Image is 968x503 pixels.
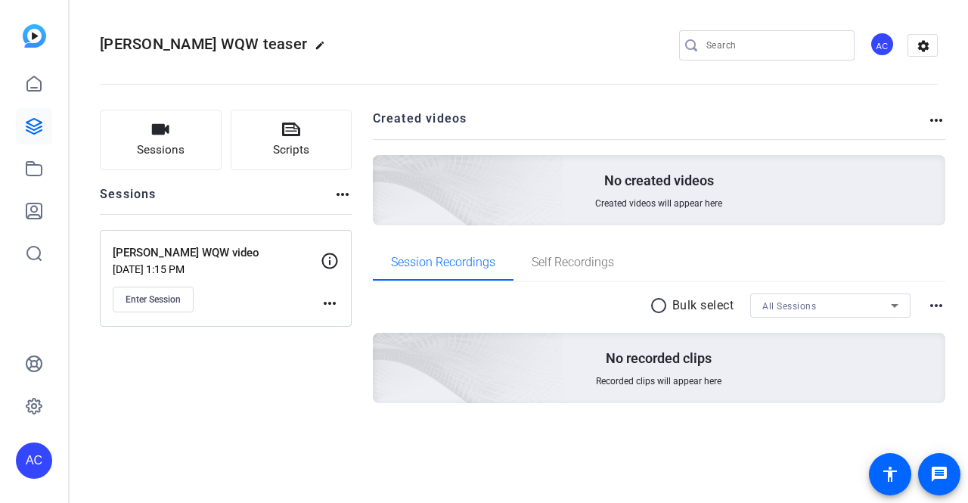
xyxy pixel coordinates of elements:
span: Session Recordings [391,256,495,269]
h2: Sessions [100,185,157,214]
div: AC [16,442,52,479]
mat-icon: more_horiz [334,185,352,203]
p: Bulk select [672,297,734,315]
button: Scripts [231,110,352,170]
p: [DATE] 1:15 PM [113,263,321,275]
p: No created videos [604,172,714,190]
img: Creted videos background [203,5,564,334]
mat-icon: radio_button_unchecked [650,297,672,315]
span: Created videos will appear here [595,197,722,210]
mat-icon: accessibility [881,465,899,483]
mat-icon: more_horiz [927,297,945,315]
span: All Sessions [762,301,816,312]
img: blue-gradient.svg [23,24,46,48]
mat-icon: message [930,465,948,483]
input: Search [706,36,842,54]
button: Enter Session [113,287,194,312]
mat-icon: more_horiz [321,294,339,312]
span: Self Recordings [532,256,614,269]
p: No recorded clips [606,349,712,368]
p: [PERSON_NAME] WQW video [113,244,321,262]
span: Sessions [137,141,185,159]
ngx-avatar: Alennah Curran [870,32,896,58]
span: Recorded clips will appear here [596,375,721,387]
button: Sessions [100,110,222,170]
mat-icon: settings [908,35,939,57]
mat-icon: more_horiz [927,111,945,129]
div: AC [870,32,895,57]
mat-icon: edit [315,40,333,58]
span: Enter Session [126,293,181,306]
h2: Created videos [373,110,928,139]
span: Scripts [273,141,309,159]
span: [PERSON_NAME] WQW teaser [100,35,307,53]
